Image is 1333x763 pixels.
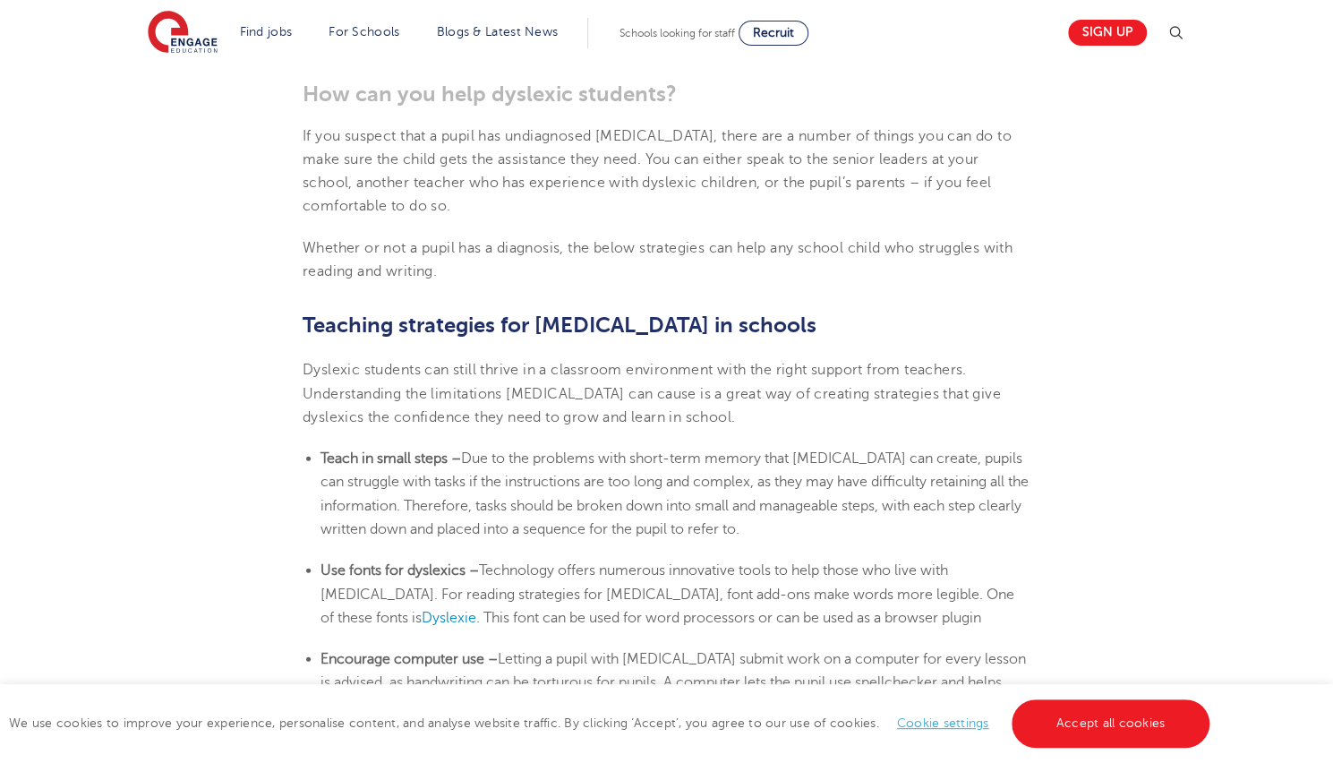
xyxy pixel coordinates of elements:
[320,562,1014,626] span: Technology offers numerous innovative tools to help those who live with [MEDICAL_DATA]. For readi...
[320,450,461,467] b: Teach in small steps –
[148,11,218,56] img: Engage Education
[488,651,498,667] b: –
[9,716,1214,730] span: We use cookies to improve your experience, personalise content, and analyse website traffic. By c...
[897,716,989,730] a: Cookie settings
[303,81,677,107] b: How can you help dyslexic students?
[320,562,479,579] b: Use fonts for dyslexics –
[437,25,559,39] a: Blogs & Latest News
[303,240,1013,279] span: Whether or not a pupil has a diagnosis, the below strategies can help any school child who strugg...
[329,25,399,39] a: For Schools
[303,313,816,338] b: Teaching strategies for [MEDICAL_DATA] in schools
[320,651,484,667] b: Encourage computer use
[303,362,1001,425] span: Dyslexic students can still thrive in a classroom environment with the right support from teacher...
[1068,20,1147,46] a: Sign up
[303,128,1012,215] span: If you suspect that a pupil has undiagnosed [MEDICAL_DATA], there are a number of things you can ...
[739,21,808,46] a: Recruit
[320,651,1026,715] span: Letting a pupil with [MEDICAL_DATA] submit work on a computer for every lesson is advised, as han...
[620,27,735,39] span: Schools looking for staff
[240,25,293,39] a: Find jobs
[422,610,476,626] a: Dyslexie
[320,450,1029,537] span: Due to the problems with short-term memory that [MEDICAL_DATA] can create, pupils can struggle wi...
[753,26,794,39] span: Recruit
[1012,699,1210,748] a: Accept all cookies
[476,610,981,626] span: . This font can be used for word processors or can be used as a browser plugin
